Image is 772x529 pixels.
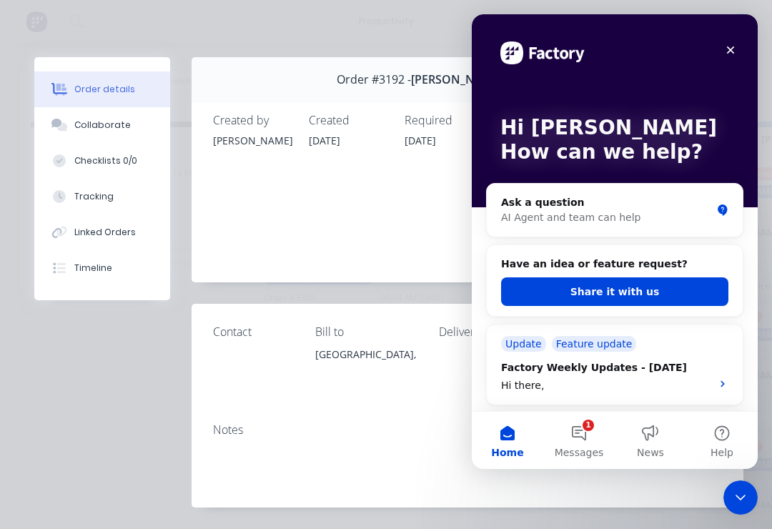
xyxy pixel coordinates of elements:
[34,250,170,286] button: Timeline
[411,73,598,86] span: [PERSON_NAME] [PERSON_NAME]
[439,325,518,339] div: Deliver to
[472,14,758,469] iframe: Intercom live chat
[34,143,170,179] button: Checklists 0/0
[74,83,135,96] div: Order details
[405,114,483,127] div: Required
[74,119,131,132] div: Collaborate
[74,226,136,239] div: Linked Orders
[315,345,416,365] div: [GEOGRAPHIC_DATA],
[74,190,114,203] div: Tracking
[315,345,416,390] div: [GEOGRAPHIC_DATA],
[213,133,292,148] div: [PERSON_NAME]
[213,325,292,339] div: Contact
[213,423,722,437] div: Notes
[34,107,170,143] button: Collaborate
[34,214,170,250] button: Linked Orders
[74,154,137,167] div: Checklists 0/0
[405,134,436,147] span: [DATE]
[34,71,170,107] button: Order details
[74,262,112,275] div: Timeline
[309,114,387,127] div: Created
[315,325,416,339] div: Bill to
[723,480,758,515] iframe: Intercom live chat
[34,179,170,214] button: Tracking
[213,114,292,127] div: Created by
[337,73,411,86] span: Order #3192 -
[309,134,340,147] span: [DATE]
